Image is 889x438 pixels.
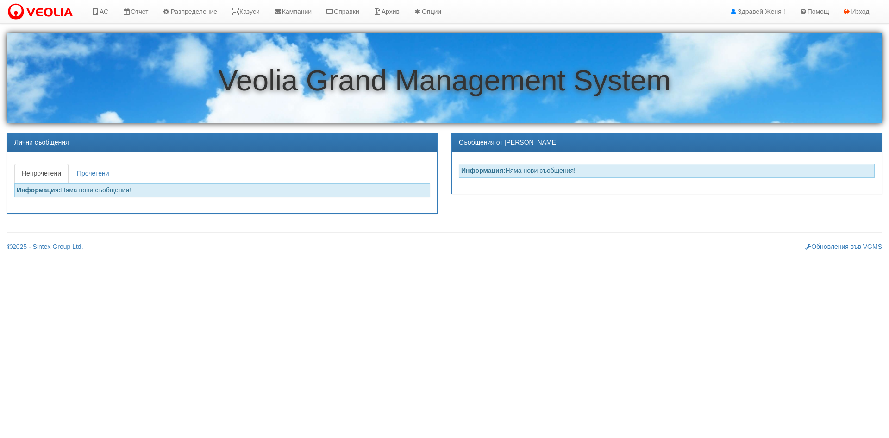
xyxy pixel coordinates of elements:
a: Прочетени [69,164,117,183]
div: Няма нови съобщения! [14,183,430,197]
div: Съобщения от [PERSON_NAME] [452,133,882,152]
strong: Информация: [461,167,506,174]
img: VeoliaLogo.png [7,2,77,22]
strong: Информация: [17,186,61,194]
div: Няма нови съобщения! [459,164,875,178]
h1: Veolia Grand Management System [7,64,882,96]
a: Обновления във VGMS [805,243,882,250]
a: Непрочетени [14,164,69,183]
a: 2025 - Sintex Group Ltd. [7,243,83,250]
div: Лични съобщения [7,133,437,152]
